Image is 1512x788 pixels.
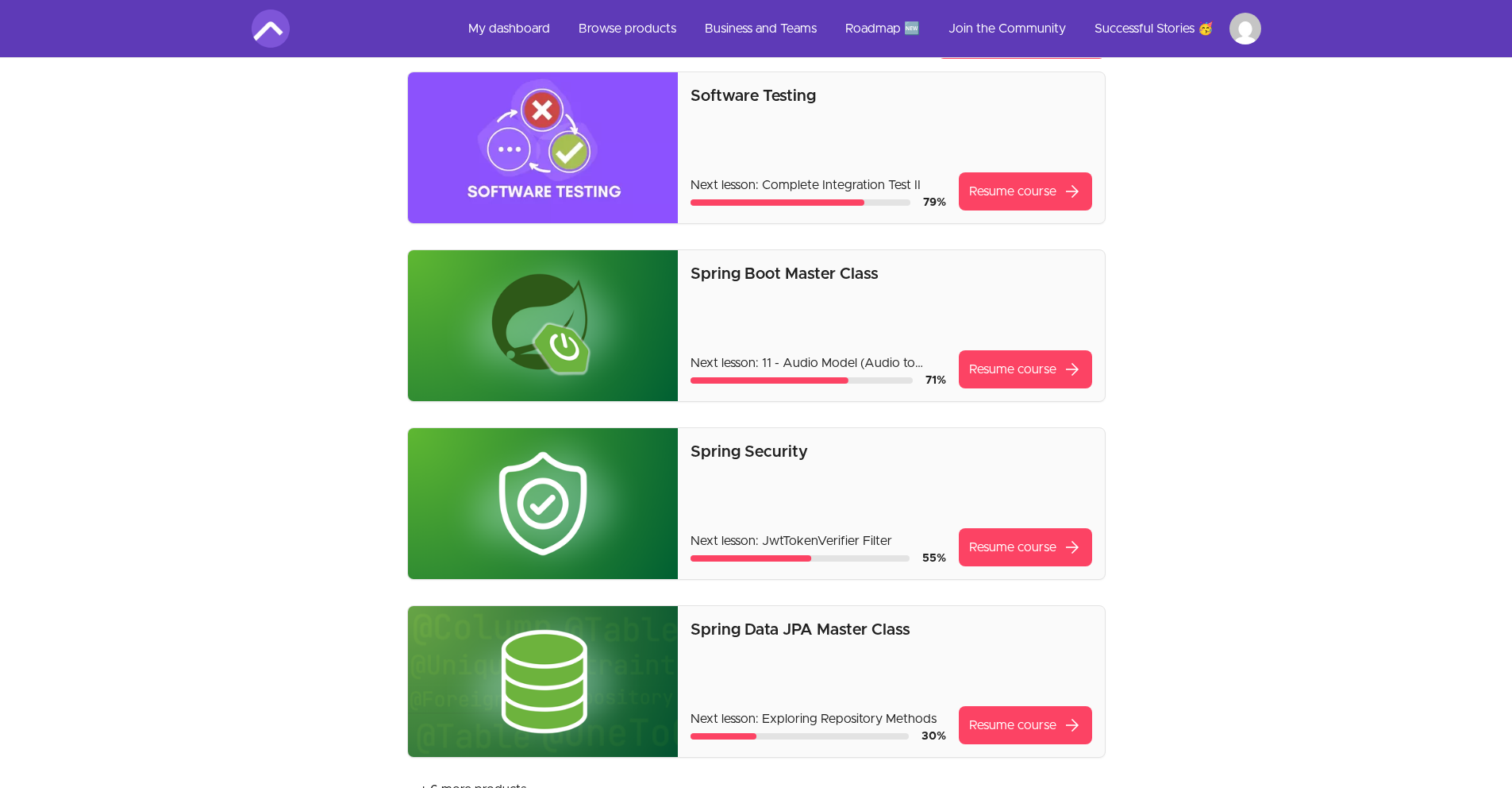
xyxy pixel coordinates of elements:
img: Amigoscode logo [252,10,290,48]
a: Browse products [566,10,689,48]
nav: Main [456,10,1261,48]
a: Resume coursearrow_forward [959,350,1092,388]
span: 79 % [923,197,946,208]
a: Resume coursearrow_forward [959,172,1092,211]
span: arrow_forward [1063,538,1082,557]
img: Product image for Software Testing [408,72,679,223]
a: Resume coursearrow_forward [959,706,1092,744]
p: Spring Boot Master Class [691,263,1092,285]
a: Roadmap 🆕 [833,10,933,48]
p: Spring Security [691,441,1091,463]
a: Resume coursearrow_forward [959,528,1092,566]
span: arrow_forward [1063,360,1082,379]
div: Course progress [691,733,908,740]
span: arrow_forward [1063,716,1082,735]
div: Course progress [691,377,913,384]
p: Next lesson: Exploring Repository Methods [691,709,945,728]
p: Next lesson: JwtTokenVerifier Filter [691,531,945,550]
img: Product image for Spring Data JPA Master Class [408,606,679,757]
span: 71 % [925,375,946,386]
span: arrow_forward [1063,182,1082,201]
p: Next lesson: Complete Integration Test II [691,176,945,195]
span: 30 % [921,731,946,742]
span: 55 % [922,553,946,564]
img: Product image for Spring Security [408,428,679,579]
p: Software Testing [691,85,1091,107]
img: Profile image for Ankita Srivastava [1229,13,1261,44]
a: My dashboard [456,10,563,48]
p: Spring Data JPA Master Class [691,619,1091,641]
a: Business and Teams [692,10,829,48]
p: Next lesson: 11 - Audio Model (Audio to Text) [691,353,946,373]
img: Product image for Spring Boot Master Class [408,250,678,401]
a: Successful Stories 🥳 [1082,10,1226,48]
div: Course progress [691,199,910,206]
div: Course progress [691,555,909,562]
a: Join the Community [936,10,1079,48]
